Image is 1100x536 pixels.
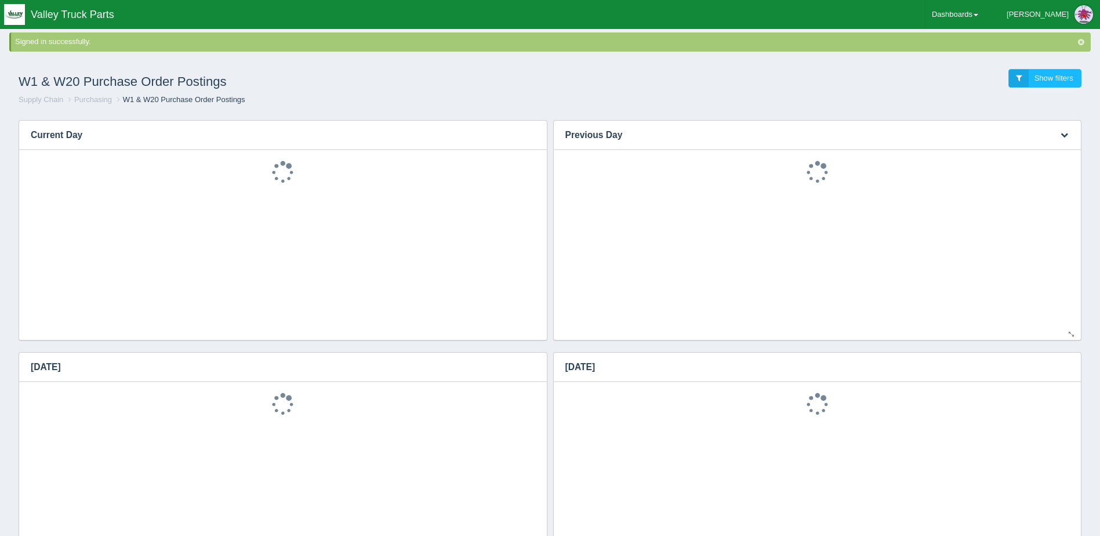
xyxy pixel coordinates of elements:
[1034,74,1073,82] span: Show filters
[19,69,550,95] h1: W1 & W20 Purchase Order Postings
[554,121,1046,150] h3: Previous Day
[74,95,112,104] a: Purchasing
[1074,5,1093,24] img: Profile Picture
[4,4,25,25] img: q1blfpkbivjhsugxdrfq.png
[1007,3,1069,26] div: [PERSON_NAME]
[1008,69,1081,88] a: Show filters
[15,37,1088,48] div: Signed in successfully.
[19,95,63,104] a: Supply Chain
[19,353,529,382] h3: [DATE]
[554,353,1064,382] h3: [DATE]
[114,95,245,106] li: W1 & W20 Purchase Order Postings
[19,121,529,150] h3: Current Day
[31,9,114,20] span: Valley Truck Parts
